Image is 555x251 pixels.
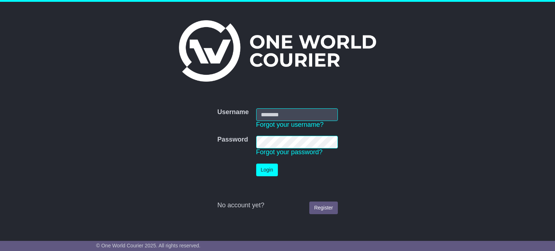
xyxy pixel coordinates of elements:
[256,148,323,156] a: Forgot your password?
[217,202,337,209] div: No account yet?
[217,136,248,144] label: Password
[256,121,324,128] a: Forgot your username?
[309,202,337,214] a: Register
[256,164,278,176] button: Login
[217,108,249,116] label: Username
[96,243,201,248] span: © One World Courier 2025. All rights reserved.
[179,20,376,82] img: One World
